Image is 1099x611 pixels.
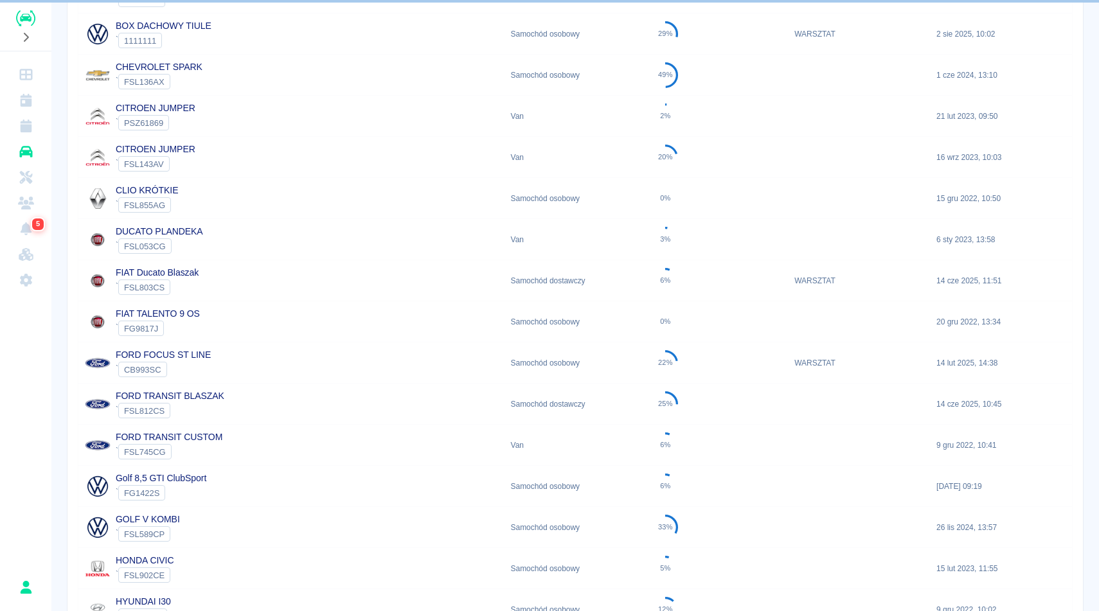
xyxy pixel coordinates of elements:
[116,238,203,254] div: `
[116,279,199,295] div: `
[930,137,1072,178] div: 16 wrz 2023, 10:03
[660,112,671,120] div: 2%
[12,574,39,601] button: Rafał Płaza
[660,441,671,449] div: 6%
[85,556,111,581] img: Image
[930,507,1072,548] div: 26 lis 2024, 13:57
[505,96,647,137] div: Van
[505,219,647,260] div: Van
[660,235,671,244] div: 3%
[85,391,111,417] img: Image
[660,276,671,285] div: 6%
[119,118,168,128] span: PSZ61869
[116,197,178,213] div: `
[116,526,180,542] div: `
[16,10,35,26] img: Renthelp
[788,13,930,55] div: WARSZTAT
[660,564,671,572] div: 5%
[16,29,35,46] button: Rozwiń nawigację
[85,474,111,499] img: Image
[658,359,673,367] div: 22%
[119,36,161,46] span: 1111111
[116,226,203,236] a: DUCATO PLANDEKA
[930,96,1072,137] div: 21 lut 2023, 09:50
[116,308,200,319] a: FIAT TALENTO 9 OS
[5,113,46,139] a: Rezerwacje
[505,55,647,96] div: Samochód osobowy
[505,13,647,55] div: Samochód osobowy
[660,194,671,202] div: 0%
[119,242,171,251] span: FSL053CG
[116,74,202,89] div: `
[660,317,671,326] div: 0%
[85,515,111,540] img: Image
[116,156,195,172] div: `
[116,567,174,583] div: `
[930,425,1072,466] div: 9 gru 2022, 10:41
[119,200,170,210] span: FSL855AG
[505,425,647,466] div: Van
[116,115,195,130] div: `
[33,218,42,231] span: 5
[788,260,930,301] div: WARSZTAT
[119,365,166,375] span: CB993SC
[930,466,1072,507] div: [DATE] 09:19
[116,596,171,607] a: HYUNDAI I30
[116,144,195,154] a: CITROEN JUMPER
[116,103,195,113] a: CITROEN JUMPER
[930,384,1072,425] div: 14 cze 2025, 10:45
[116,362,211,377] div: `
[85,186,111,211] img: Image
[5,190,46,216] a: Klienci
[85,432,111,458] img: Image
[119,77,170,87] span: FSL136AX
[116,485,206,500] div: `
[119,406,170,416] span: FSL812CS
[5,242,46,267] a: Widget WWW
[930,301,1072,342] div: 20 gru 2022, 13:34
[930,13,1072,55] div: 2 sie 2025, 10:02
[505,507,647,548] div: Samochód osobowy
[505,178,647,219] div: Samochód osobowy
[505,260,647,301] div: Samochód dostawczy
[505,548,647,589] div: Samochód osobowy
[5,87,46,113] a: Kalendarz
[116,555,174,565] a: HONDA CIVIC
[116,444,222,459] div: `
[505,301,647,342] div: Samochód osobowy
[505,466,647,507] div: Samochód osobowy
[116,62,202,72] a: CHEVROLET SPARK
[116,514,180,524] a: GOLF V KOMBI
[116,185,178,195] a: CLIO KRÓTKIE
[930,260,1072,301] div: 14 cze 2025, 11:51
[658,30,673,38] div: 29%
[505,342,647,384] div: Samochód osobowy
[5,139,46,164] a: Flota
[116,473,206,483] a: Golf 8,5 GTI ClubSport
[85,227,111,252] img: Image
[658,71,673,79] div: 49%
[116,21,211,31] a: BOX DACHOWY TIULE
[930,178,1072,219] div: 15 gru 2022, 10:50
[119,529,170,539] span: FSL589CP
[116,403,224,418] div: `
[116,432,222,442] a: FORD TRANSIT CUSTOM
[930,219,1072,260] div: 6 sty 2023, 13:58
[505,384,647,425] div: Samochód dostawczy
[658,400,673,408] div: 25%
[505,137,647,178] div: Van
[658,153,673,161] div: 20%
[116,391,224,401] a: FORD TRANSIT BLASZAK
[119,283,170,292] span: FSL803CS
[85,145,111,170] img: Image
[660,482,671,490] div: 6%
[5,267,46,293] a: Ustawienia
[119,324,163,333] span: FG9817J
[5,216,46,242] a: Powiadomienia
[116,267,199,278] a: FIAT Ducato Blaszak
[85,309,111,335] img: Image
[788,342,930,384] div: WARSZTAT
[5,62,46,87] a: Dashboard
[119,447,171,457] span: FSL745CG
